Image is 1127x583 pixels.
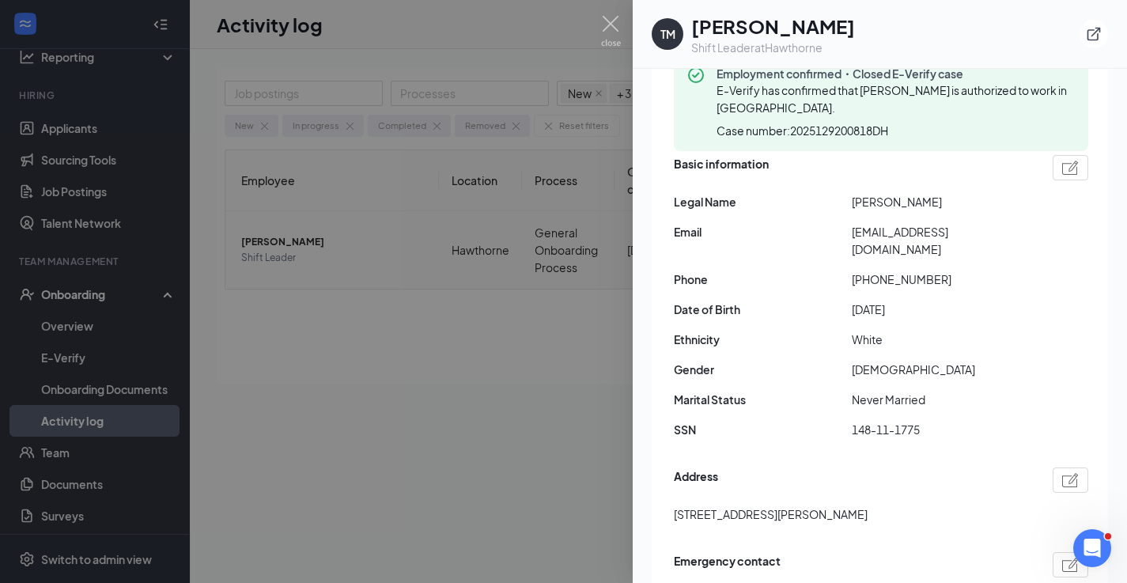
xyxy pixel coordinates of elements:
[852,193,1030,210] span: [PERSON_NAME]
[674,155,769,180] span: Basic information
[674,193,852,210] span: Legal Name
[674,361,852,378] span: Gender
[852,301,1030,318] span: [DATE]
[691,13,855,40] h1: [PERSON_NAME]
[686,66,705,85] svg: CheckmarkCircle
[674,271,852,288] span: Phone
[1073,529,1111,567] iframe: Intercom live chat
[674,301,852,318] span: Date of Birth
[674,223,852,240] span: Email
[674,331,852,348] span: Ethnicity
[717,123,888,138] span: Case number: 2025129200818DH
[852,271,1030,288] span: [PHONE_NUMBER]
[852,421,1030,438] span: 148-11-1775
[1086,26,1102,42] svg: ExternalLink
[674,391,852,408] span: Marital Status
[852,223,1030,258] span: [EMAIL_ADDRESS][DOMAIN_NAME]
[852,331,1030,348] span: White
[852,391,1030,408] span: Never Married
[674,421,852,438] span: SSN
[691,40,855,55] div: Shift Leader at Hawthorne
[674,468,718,493] span: Address
[717,66,1076,81] span: Employment confirmed・Closed E-Verify case
[660,26,675,42] div: TM
[674,505,868,523] span: [STREET_ADDRESS][PERSON_NAME]
[852,361,1030,378] span: [DEMOGRAPHIC_DATA]
[674,552,781,577] span: Emergency contact
[1080,20,1108,48] button: ExternalLink
[717,83,1067,115] span: E-Verify has confirmed that [PERSON_NAME] is authorized to work in [GEOGRAPHIC_DATA].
